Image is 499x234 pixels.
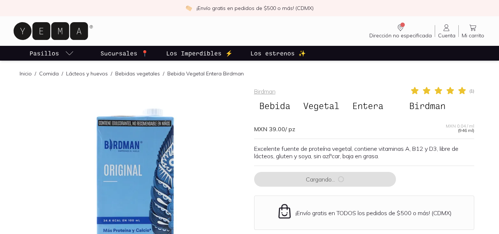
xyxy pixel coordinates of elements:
[59,70,66,77] span: /
[254,172,396,187] button: Cargando...
[39,70,59,77] a: Comida
[277,203,293,219] img: Envío
[369,32,432,39] span: Dirección no especificada
[458,128,474,133] span: (946 ml)
[108,70,115,77] span: /
[459,23,487,39] a: Mi carrito
[165,46,234,61] a: Los Imperdibles ⚡️
[366,23,435,39] a: Dirección no especificada
[347,99,389,113] span: Entera
[254,125,295,133] span: MXN 39.00 / pz
[435,23,458,39] a: Cuenta
[462,32,484,39] span: Mi carrito
[254,88,276,95] a: Birdman
[32,70,39,77] span: /
[66,70,108,77] a: Lácteos y huevos
[196,4,314,12] p: ¡Envío gratis en pedidos de $500 o más! (CDMX)
[249,46,307,61] a: Los estrenos ✨
[185,5,192,11] img: check
[28,46,75,61] a: pasillo-todos-link
[404,99,451,113] span: Birdman
[99,46,150,61] a: Sucursales 📍
[254,99,295,113] span: Bebida
[167,70,244,77] p: Bebida Vegetal Entera Birdman
[254,145,474,160] p: Excelente fuente de proteí­na vegetal, contiene vitaminas A, B12 y D3, libre de lácteos, gluten y...
[30,49,59,58] p: Pasillos
[160,70,167,77] span: /
[298,99,345,113] span: Vegetal
[438,32,455,39] span: Cuenta
[20,70,32,77] a: Inicio
[250,49,306,58] p: Los estrenos ✨
[469,89,474,93] span: ( 1 )
[446,124,474,128] span: MXN 0.04 / ml
[100,49,148,58] p: Sucursales 📍
[166,49,233,58] p: Los Imperdibles ⚡️
[115,70,160,77] a: Bebidas vegetales
[295,209,452,217] p: ¡Envío gratis en TODOS los pedidos de $500 o más! (CDMX)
